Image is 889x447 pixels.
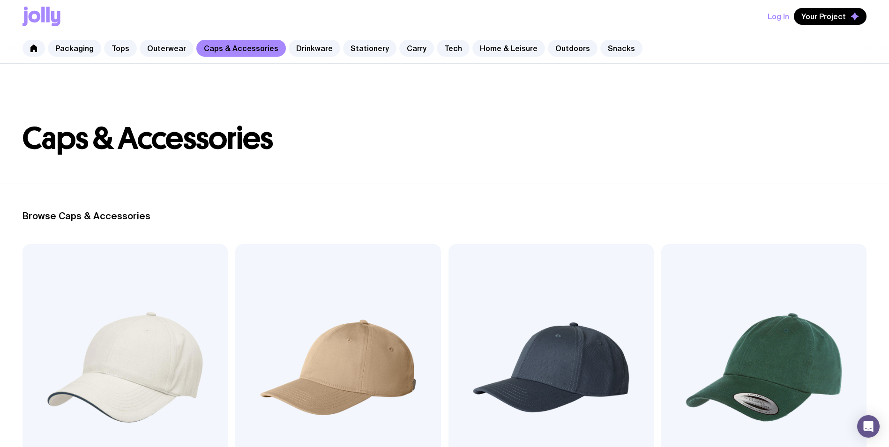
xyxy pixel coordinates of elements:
h1: Caps & Accessories [22,124,867,154]
span: Your Project [801,12,846,21]
a: Tops [104,40,137,57]
button: Log In [768,8,789,25]
a: Home & Leisure [472,40,545,57]
a: Stationery [343,40,396,57]
a: Tech [437,40,470,57]
a: Snacks [600,40,642,57]
a: Packaging [48,40,101,57]
h2: Browse Caps & Accessories [22,210,867,222]
a: Carry [399,40,434,57]
a: Caps & Accessories [196,40,286,57]
button: Your Project [794,8,867,25]
div: Open Intercom Messenger [857,415,880,438]
a: Outdoors [548,40,598,57]
a: Outerwear [140,40,194,57]
a: Drinkware [289,40,340,57]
